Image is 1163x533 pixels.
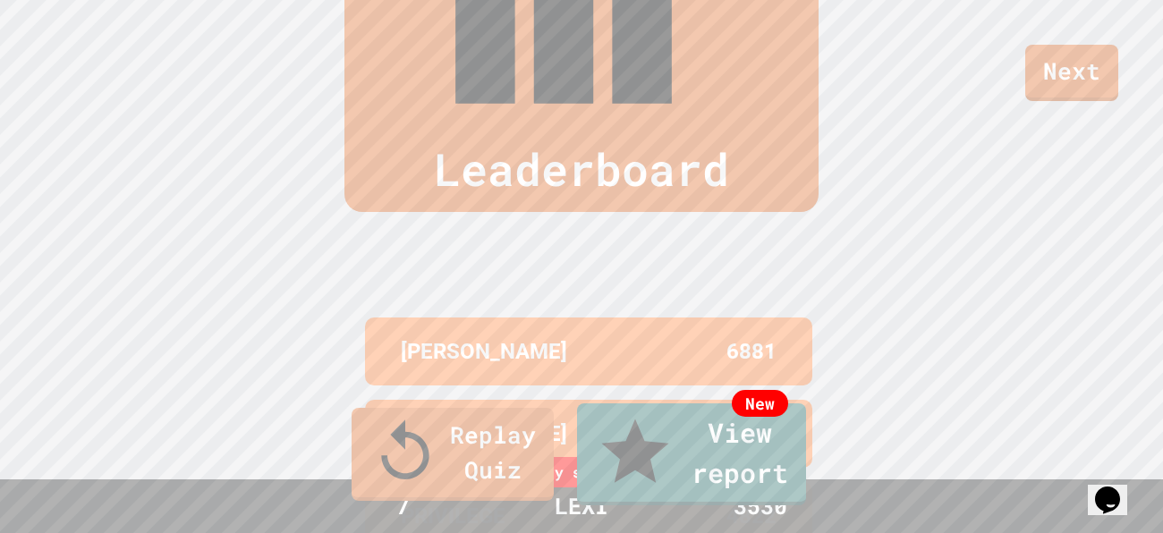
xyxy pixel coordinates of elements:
[577,403,806,505] a: View report
[732,390,788,417] div: New
[401,335,567,368] p: [PERSON_NAME]
[726,335,777,368] p: 6881
[352,408,554,501] a: Replay Quiz
[1088,461,1145,515] iframe: chat widget
[1025,45,1118,101] a: Next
